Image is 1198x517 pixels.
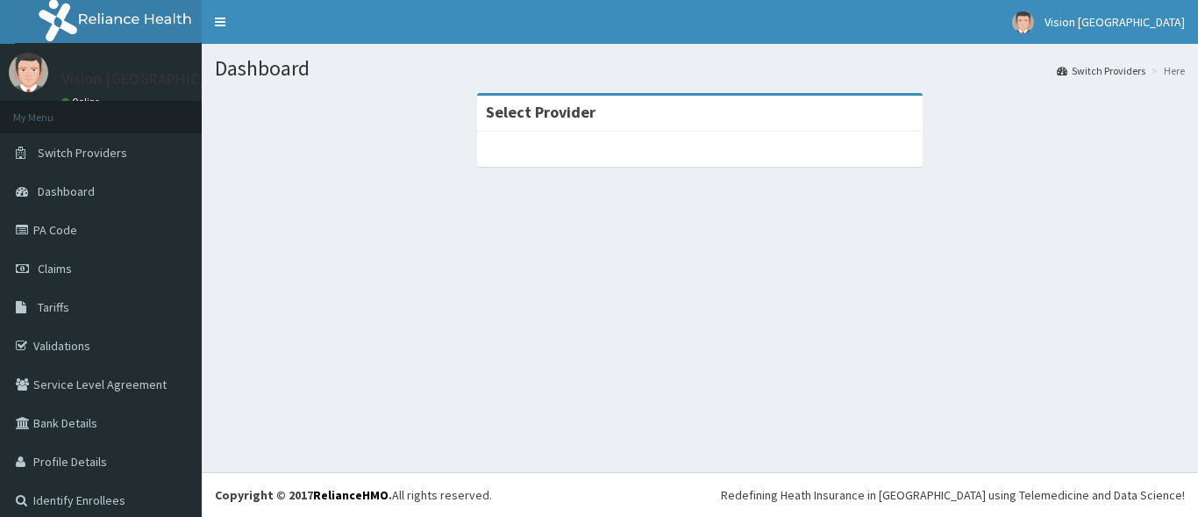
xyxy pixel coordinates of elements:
img: User Image [1012,11,1034,33]
strong: Select Provider [486,102,595,122]
span: Dashboard [38,183,95,199]
footer: All rights reserved. [202,472,1198,517]
a: Online [61,96,103,108]
span: Claims [38,261,72,276]
a: RelianceHMO [313,487,389,503]
span: Tariffs [38,299,69,315]
strong: Copyright © 2017 . [215,487,392,503]
a: Switch Providers [1057,63,1145,78]
li: Here [1147,63,1185,78]
h1: Dashboard [215,57,1185,80]
span: Switch Providers [38,145,127,161]
p: Vision [GEOGRAPHIC_DATA] [61,71,250,87]
span: Vision [GEOGRAPHIC_DATA] [1045,14,1185,30]
div: Redefining Heath Insurance in [GEOGRAPHIC_DATA] using Telemedicine and Data Science! [721,486,1185,504]
img: User Image [9,53,48,92]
